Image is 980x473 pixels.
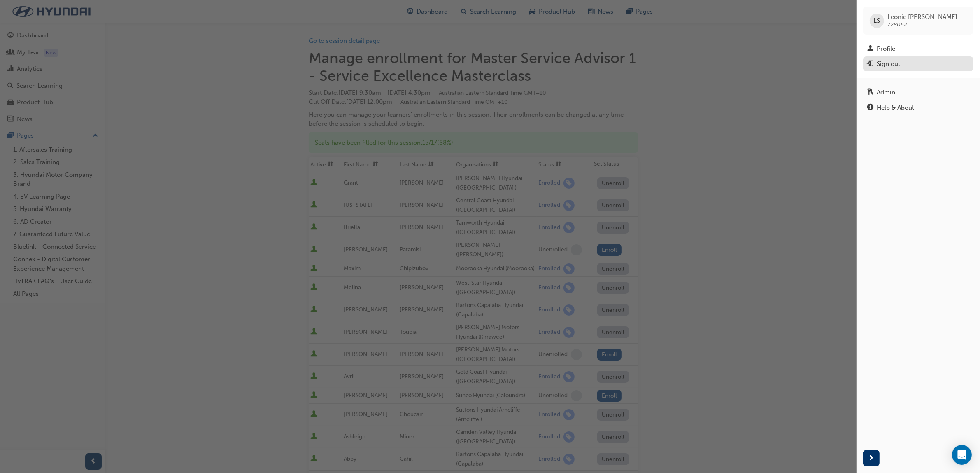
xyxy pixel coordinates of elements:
[887,13,957,21] span: Leonie [PERSON_NAME]
[877,44,895,54] div: Profile
[863,56,973,72] button: Sign out
[868,453,875,464] span: next-icon
[863,100,973,115] a: Help & About
[863,85,973,100] a: Admin
[877,88,895,97] div: Admin
[952,445,972,465] div: Open Intercom Messenger
[867,61,873,68] span: exit-icon
[867,45,873,53] span: man-icon
[867,89,873,96] span: keys-icon
[877,103,914,112] div: Help & About
[863,41,973,56] a: Profile
[874,16,880,26] span: LS
[867,104,873,112] span: info-icon
[887,21,907,28] span: 728062
[877,59,900,69] div: Sign out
